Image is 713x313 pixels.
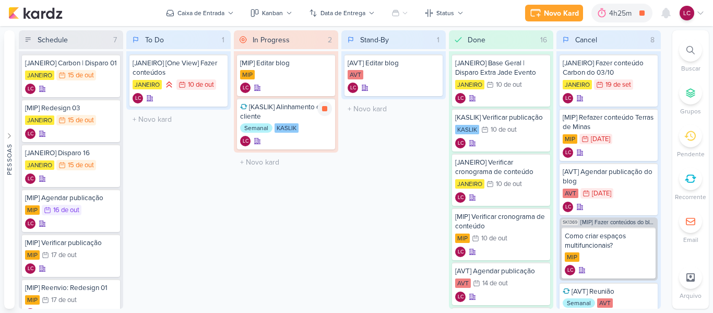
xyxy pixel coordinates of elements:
div: [MIP] Agendar publicação [25,193,117,203]
button: Pessoas [4,30,15,309]
div: JANEIRO [25,71,54,80]
div: [JANEIRO] Verificar cronograma de conteúdo [455,158,547,177]
input: + Novo kard [128,112,229,127]
div: Laís Costa [240,83,251,93]
div: [MIP] Verificar publicação [25,238,117,248]
div: 15 de out [68,72,94,79]
p: Email [683,235,698,245]
div: 2 [324,34,336,45]
div: Prioridade Alta [164,79,174,90]
p: LC [683,8,691,18]
div: Laís Costa [25,218,35,229]
div: Criador(a): Laís Costa [133,93,143,103]
p: LC [458,195,464,201]
div: 17 de out [51,252,77,259]
div: [MIP] Reenvio: Redesign 01 [25,283,117,293]
div: Semanal [240,123,272,133]
div: [MIP] Refazer conteúdo Terras de Minas [563,113,655,132]
div: AVT [348,70,363,79]
div: [DATE] [591,136,610,143]
input: + Novo kard [343,101,444,117]
div: Laís Costa [348,83,358,93]
div: [JANEIRO] Fazer conteúdo Carbon do 03/10 [563,59,655,77]
div: 10 de out [481,235,507,242]
div: Novo Kard [544,8,579,19]
span: SK1369 [562,219,578,225]
p: Buscar [681,64,700,73]
div: JANEIRO [133,80,162,89]
div: Laís Costa [680,6,694,20]
div: [AVT] Editar blog [348,59,439,68]
div: Como criar espaços multifuncionais? [565,231,652,250]
div: 16 de out [53,207,79,214]
div: Laís Costa [455,138,466,148]
li: Ctrl + F [672,39,709,73]
input: + Novo kard [236,155,336,170]
div: Semanal [563,298,595,308]
div: 1 [433,34,444,45]
div: [MIP] Editar blog [240,59,332,68]
div: 10 de out [496,82,522,88]
p: LC [458,96,464,101]
p: LC [567,268,573,273]
div: [AVT] Reunião [563,287,655,296]
div: Criador(a): Laís Costa [565,265,575,275]
div: Criador(a): Laís Costa [25,263,35,274]
div: Laís Costa [563,202,573,212]
div: MIP [240,70,255,79]
div: 4h25m [609,8,635,19]
div: [JANEIRO] Carbon | Disparo 01 [25,59,117,68]
div: Laís Costa [240,136,251,146]
p: LC [28,222,33,227]
div: 10 de out [496,181,522,188]
div: [MIP] Redesign 03 [25,103,117,113]
p: LC [458,141,464,146]
div: MIP [25,250,40,260]
p: LC [565,150,571,156]
div: Laís Costa [25,84,35,94]
div: 15 de out [68,162,94,169]
div: 1 [218,34,229,45]
div: AVT [455,279,471,288]
div: Pessoas [5,143,14,175]
div: [AVT] Agendar publicação [455,266,547,276]
div: Criador(a): Laís Costa [563,147,573,158]
div: [JANEIRO] [One View] Fazer conteúdos [133,59,224,77]
div: Criador(a): Laís Costa [455,138,466,148]
div: [JANEIRO] Base Geral | Disparo Extra Jade Evento [455,59,547,77]
div: Laís Costa [565,265,575,275]
div: JANEIRO [25,160,54,170]
p: LC [28,132,33,137]
div: Laís Costa [25,129,35,139]
div: [MIP] Verificar cronograma de conteúdo [455,212,547,231]
p: LC [565,205,571,210]
div: JANEIRO [25,115,54,125]
div: Criador(a): Laís Costa [240,83,251,93]
div: Laís Costa [133,93,143,103]
div: Criador(a): Laís Costa [25,129,35,139]
div: 15 de out [68,117,94,124]
div: MIP [25,205,40,215]
div: Criador(a): Laís Costa [25,173,35,184]
p: LC [458,250,464,255]
div: Criador(a): Laís Costa [455,247,466,257]
div: AVT [563,189,578,198]
div: Laís Costa [25,173,35,184]
div: Criador(a): Laís Costa [240,136,251,146]
div: [DATE] [592,190,611,197]
div: MIP [455,234,470,243]
div: Criador(a): Laís Costa [25,84,35,94]
div: 14 de out [482,280,508,287]
div: JANEIRO [455,179,484,189]
div: JANEIRO [563,80,592,89]
div: JANEIRO [455,80,484,89]
div: Criador(a): Laís Costa [348,83,358,93]
div: Criador(a): Laís Costa [455,93,466,103]
div: Laís Costa [455,192,466,203]
p: Recorrente [675,192,706,202]
div: 16 [536,34,551,45]
div: [JANEIRO] Disparo 16 [25,148,117,158]
div: AVT [597,298,613,308]
div: 8 [646,34,659,45]
div: Criador(a): Laís Costa [563,202,573,212]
